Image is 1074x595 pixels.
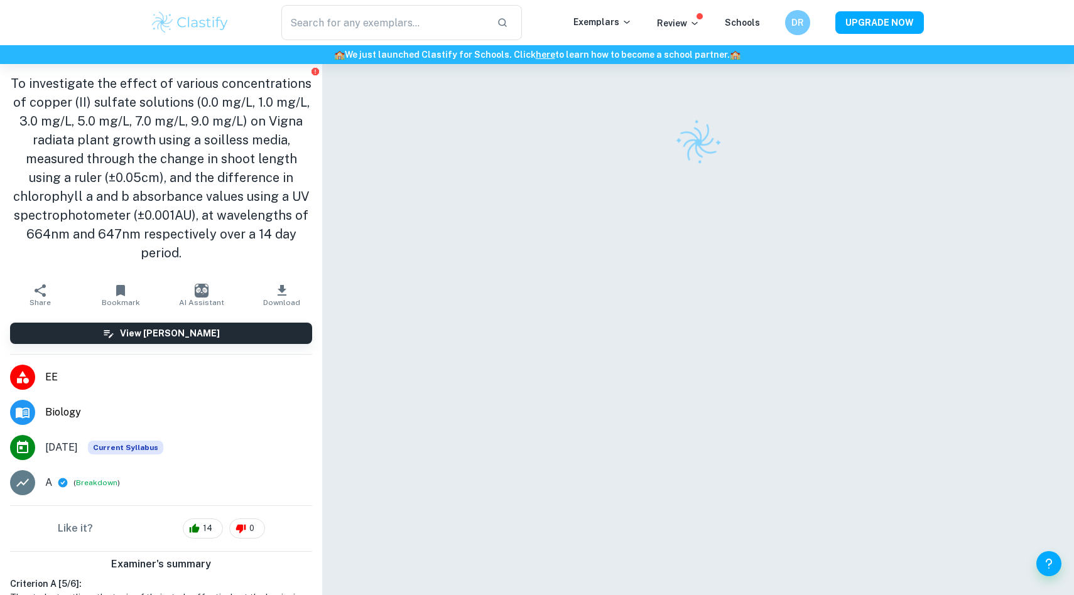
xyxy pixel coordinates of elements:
span: [DATE] [45,440,78,455]
h6: Criterion A [ 5 / 6 ]: [10,577,312,591]
button: View [PERSON_NAME] [10,323,312,344]
span: Share [30,298,51,307]
span: Bookmark [102,298,140,307]
h6: Examiner's summary [5,557,317,572]
img: AI Assistant [195,284,209,297]
a: here [536,50,555,60]
button: DR [785,10,810,35]
div: This exemplar is based on the current syllabus. Feel free to refer to it for inspiration/ideas wh... [88,441,163,454]
p: Review [657,16,700,30]
span: EE [45,370,312,385]
button: Help and Feedback [1036,551,1061,576]
a: Schools [725,18,760,28]
span: ( ) [73,477,120,489]
h6: We just launched Clastify for Schools. Click to learn how to become a school partner. [3,48,1071,62]
button: Download [242,277,322,313]
span: Biology [45,405,312,420]
span: Download [263,298,300,307]
h6: DR [791,16,805,29]
button: AI Assistant [161,277,242,313]
img: Clastify logo [667,112,729,174]
span: Current Syllabus [88,441,163,454]
button: Report issue [310,67,320,76]
button: UPGRADE NOW [835,11,924,34]
p: Exemplars [573,15,632,29]
h6: View [PERSON_NAME] [120,326,220,340]
p: A [45,475,52,490]
span: 0 [242,522,261,535]
h6: Like it? [58,521,93,536]
button: Bookmark [80,277,161,313]
span: 14 [196,522,219,535]
span: AI Assistant [179,298,224,307]
h1: To investigate the effect of various concentrations of copper (II) sulfate solutions (0.0 mg/L, 1... [10,74,312,262]
span: 🏫 [730,50,740,60]
span: 🏫 [334,50,345,60]
img: Clastify logo [150,10,230,35]
button: Breakdown [76,477,117,488]
input: Search for any exemplars... [281,5,487,40]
